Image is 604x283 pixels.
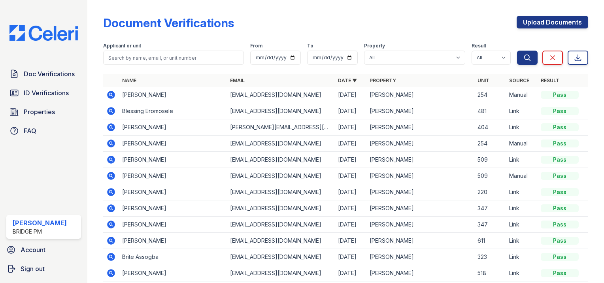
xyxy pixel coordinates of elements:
[478,77,489,83] a: Unit
[230,77,245,83] a: Email
[119,217,227,233] td: [PERSON_NAME]
[119,249,227,265] td: Brite Assogba
[474,217,506,233] td: 347
[541,188,579,196] div: Pass
[541,91,579,99] div: Pass
[335,217,366,233] td: [DATE]
[21,245,45,255] span: Account
[21,264,45,274] span: Sign out
[366,152,474,168] td: [PERSON_NAME]
[119,152,227,168] td: [PERSON_NAME]
[541,204,579,212] div: Pass
[227,168,335,184] td: [EMAIL_ADDRESS][DOMAIN_NAME]
[541,156,579,164] div: Pass
[227,217,335,233] td: [EMAIL_ADDRESS][DOMAIN_NAME]
[541,107,579,115] div: Pass
[366,200,474,217] td: [PERSON_NAME]
[119,119,227,136] td: [PERSON_NAME]
[227,184,335,200] td: [EMAIL_ADDRESS][DOMAIN_NAME]
[506,265,538,281] td: Link
[119,136,227,152] td: [PERSON_NAME]
[541,237,579,245] div: Pass
[338,77,357,83] a: Date ▼
[335,168,366,184] td: [DATE]
[335,119,366,136] td: [DATE]
[506,217,538,233] td: Link
[119,233,227,249] td: [PERSON_NAME]
[506,200,538,217] td: Link
[119,87,227,103] td: [PERSON_NAME]
[227,265,335,281] td: [EMAIL_ADDRESS][DOMAIN_NAME]
[227,200,335,217] td: [EMAIL_ADDRESS][DOMAIN_NAME]
[227,249,335,265] td: [EMAIL_ADDRESS][DOMAIN_NAME]
[119,200,227,217] td: [PERSON_NAME]
[6,123,81,139] a: FAQ
[119,168,227,184] td: [PERSON_NAME]
[541,269,579,277] div: Pass
[366,233,474,249] td: [PERSON_NAME]
[366,249,474,265] td: [PERSON_NAME]
[366,87,474,103] td: [PERSON_NAME]
[335,184,366,200] td: [DATE]
[509,77,529,83] a: Source
[474,200,506,217] td: 347
[506,136,538,152] td: Manual
[227,87,335,103] td: [EMAIL_ADDRESS][DOMAIN_NAME]
[335,87,366,103] td: [DATE]
[506,184,538,200] td: Link
[335,152,366,168] td: [DATE]
[541,172,579,180] div: Pass
[506,103,538,119] td: Link
[506,119,538,136] td: Link
[24,107,55,117] span: Properties
[3,261,84,277] a: Sign out
[119,103,227,119] td: Blessing Eromosele
[474,87,506,103] td: 254
[227,152,335,168] td: [EMAIL_ADDRESS][DOMAIN_NAME]
[506,168,538,184] td: Manual
[335,265,366,281] td: [DATE]
[227,119,335,136] td: [PERSON_NAME][EMAIL_ADDRESS][PERSON_NAME][DOMAIN_NAME]
[227,233,335,249] td: [EMAIL_ADDRESS][DOMAIN_NAME]
[506,233,538,249] td: Link
[13,228,67,236] div: Bridge PM
[227,136,335,152] td: [EMAIL_ADDRESS][DOMAIN_NAME]
[366,184,474,200] td: [PERSON_NAME]
[335,200,366,217] td: [DATE]
[3,242,84,258] a: Account
[474,103,506,119] td: 481
[517,16,588,28] a: Upload Documents
[103,51,244,65] input: Search by name, email, or unit number
[6,85,81,101] a: ID Verifications
[370,77,396,83] a: Property
[472,43,486,49] label: Result
[6,104,81,120] a: Properties
[506,249,538,265] td: Link
[541,123,579,131] div: Pass
[366,136,474,152] td: [PERSON_NAME]
[103,43,141,49] label: Applicant or unit
[541,253,579,261] div: Pass
[366,168,474,184] td: [PERSON_NAME]
[335,249,366,265] td: [DATE]
[119,265,227,281] td: [PERSON_NAME]
[24,69,75,79] span: Doc Verifications
[474,265,506,281] td: 518
[364,43,385,49] label: Property
[335,233,366,249] td: [DATE]
[474,249,506,265] td: 323
[474,233,506,249] td: 611
[474,168,506,184] td: 509
[474,152,506,168] td: 509
[366,217,474,233] td: [PERSON_NAME]
[474,184,506,200] td: 220
[541,140,579,147] div: Pass
[474,136,506,152] td: 254
[6,66,81,82] a: Doc Verifications
[13,218,67,228] div: [PERSON_NAME]
[307,43,313,49] label: To
[24,88,69,98] span: ID Verifications
[541,221,579,228] div: Pass
[366,265,474,281] td: [PERSON_NAME]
